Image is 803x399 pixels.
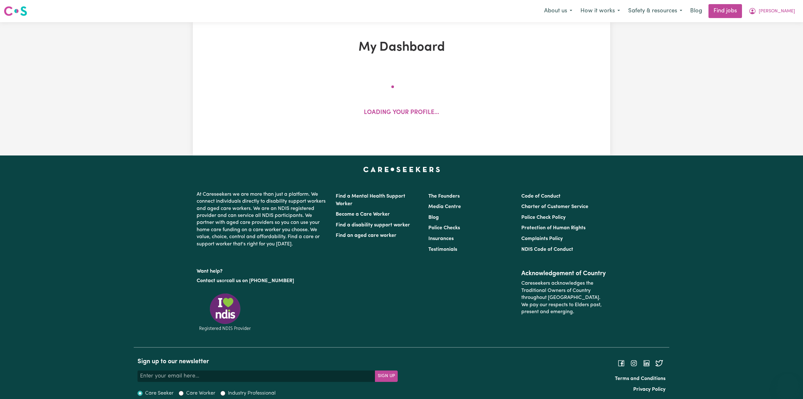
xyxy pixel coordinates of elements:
a: Find jobs [708,4,742,18]
button: Safety & resources [624,4,686,18]
iframe: Button to launch messaging window [778,374,798,394]
a: Careseekers home page [363,167,440,172]
p: or [197,275,328,287]
a: Testimonials [428,247,457,252]
button: My Account [745,4,799,18]
h2: Acknowledgement of Country [521,270,606,277]
a: Code of Conduct [521,194,561,199]
a: Find a Mental Health Support Worker [336,194,405,206]
p: Careseekers acknowledges the Traditional Owners of Country throughout [GEOGRAPHIC_DATA]. We pay o... [521,277,606,318]
a: Blog [428,215,439,220]
a: Protection of Human Rights [521,225,585,231]
p: Loading your profile... [364,108,439,117]
p: Want help? [197,265,328,275]
a: Careseekers logo [4,4,27,18]
a: Follow Careseekers on LinkedIn [643,361,650,366]
img: Careseekers logo [4,5,27,17]
img: Registered NDIS provider [197,292,254,332]
a: NDIS Code of Conduct [521,247,573,252]
a: Privacy Policy [633,387,665,392]
a: Contact us [197,278,222,283]
a: Find an aged care worker [336,233,396,238]
a: Find a disability support worker [336,223,410,228]
label: Care Worker [186,389,215,397]
input: Enter your email here... [138,370,375,382]
a: Follow Careseekers on Facebook [617,361,625,366]
h1: My Dashboard [266,40,537,55]
button: How it works [576,4,624,18]
label: Care Seeker [145,389,174,397]
a: Follow Careseekers on Instagram [630,361,638,366]
a: Insurances [428,236,454,241]
a: Police Checks [428,225,460,231]
label: Industry Professional [228,389,276,397]
a: Media Centre [428,204,461,209]
a: Terms and Conditions [615,376,665,381]
a: Follow Careseekers on Twitter [655,361,663,366]
a: Police Check Policy [521,215,566,220]
a: call us on [PHONE_NUMBER] [226,278,294,283]
a: Become a Care Worker [336,212,390,217]
button: About us [540,4,576,18]
a: The Founders [428,194,460,199]
p: At Careseekers we are more than just a platform. We connect individuals directly to disability su... [197,188,328,250]
h2: Sign up to our newsletter [138,358,398,365]
a: Charter of Customer Service [521,204,588,209]
button: Subscribe [375,370,398,382]
span: [PERSON_NAME] [759,8,795,15]
a: Complaints Policy [521,236,563,241]
a: Blog [686,4,706,18]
